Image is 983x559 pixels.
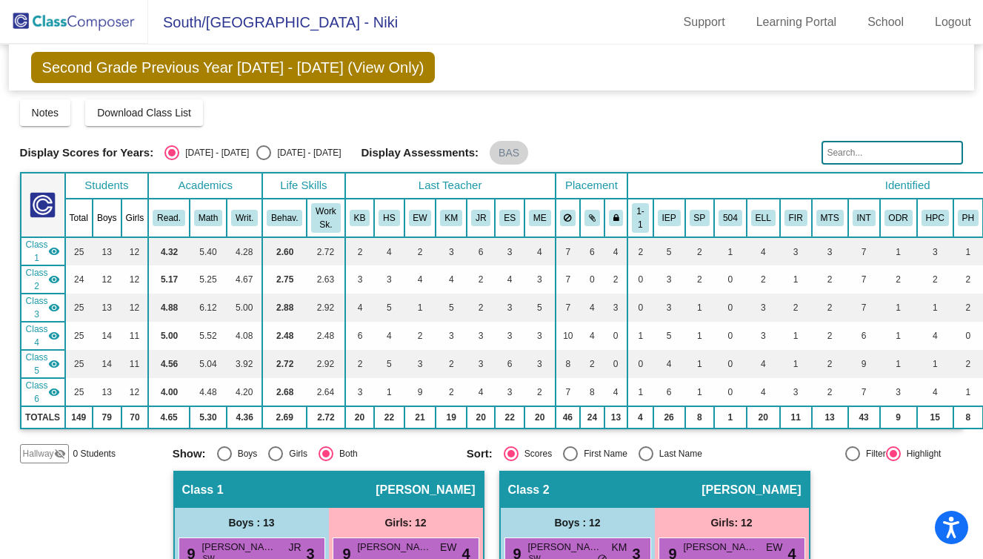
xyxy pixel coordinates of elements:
[262,237,307,265] td: 2.60
[21,406,65,429] td: TOTALS
[780,406,812,429] td: 11
[953,199,983,237] th: Phonics Concern
[653,350,685,378] td: 4
[556,173,628,199] th: Placement
[179,146,249,159] div: [DATE] - [DATE]
[26,322,48,349] span: Class 4
[262,350,307,378] td: 2.72
[627,378,653,406] td: 1
[307,294,344,322] td: 2.92
[73,447,116,460] span: 0 Students
[148,265,190,294] td: 5.17
[923,10,983,34] a: Logout
[917,406,953,429] td: 15
[495,237,524,265] td: 3
[26,266,48,293] span: Class 2
[848,199,880,237] th: Academic Intervention Service Provider(s)
[121,199,149,237] th: Girls
[685,406,715,429] td: 8
[93,378,121,406] td: 13
[374,350,404,378] td: 5
[556,406,581,429] td: 46
[922,210,949,226] button: HPC
[780,294,812,322] td: 2
[524,265,556,294] td: 3
[848,378,880,406] td: 7
[404,406,436,429] td: 21
[345,406,375,429] td: 20
[958,210,979,226] button: PH
[374,294,404,322] td: 5
[917,322,953,350] td: 4
[148,350,190,378] td: 4.56
[121,237,149,265] td: 12
[262,406,307,429] td: 2.69
[490,141,528,165] mat-chip: BAS
[812,237,848,265] td: 3
[880,322,917,350] td: 1
[361,146,479,159] span: Display Assessments:
[467,406,495,429] td: 20
[917,294,953,322] td: 1
[26,294,48,321] span: Class 3
[173,446,456,461] mat-radio-group: Select an option
[848,322,880,350] td: 6
[48,274,60,285] mat-icon: visibility
[148,406,190,429] td: 4.65
[685,350,715,378] td: 1
[884,210,913,226] button: ODR
[747,294,780,322] td: 3
[744,10,849,34] a: Learning Portal
[467,237,495,265] td: 6
[467,350,495,378] td: 3
[121,406,149,429] td: 70
[953,237,983,265] td: 1
[350,210,370,226] button: KB
[267,210,302,226] button: Behav.
[65,265,93,294] td: 24
[714,199,747,237] th: 504 Plan
[880,265,917,294] td: 2
[917,350,953,378] td: 1
[604,322,628,350] td: 0
[48,302,60,314] mat-icon: visibility
[345,322,375,350] td: 6
[345,199,375,237] th: Kelly Bjorklund
[632,203,648,233] button: 1-1
[65,322,93,350] td: 25
[747,322,780,350] td: 3
[556,265,581,294] td: 7
[747,199,780,237] th: English Language Learner
[580,199,604,237] th: Keep with students
[812,350,848,378] td: 2
[333,447,358,460] div: Both
[627,265,653,294] td: 0
[524,322,556,350] td: 3
[747,265,780,294] td: 2
[880,294,917,322] td: 1
[556,294,581,322] td: 7
[227,350,262,378] td: 3.92
[20,99,71,126] button: Notes
[714,265,747,294] td: 0
[653,237,685,265] td: 5
[436,199,467,237] th: Karissa Minks
[780,199,812,237] th: Family Interpreter Required
[719,210,742,226] button: 504
[20,146,154,159] span: Display Scores for Years:
[880,199,917,237] th: Pattern of Discipline Referrals
[283,447,307,460] div: Girls
[747,406,780,429] td: 20
[917,378,953,406] td: 4
[190,406,227,429] td: 5.30
[65,237,93,265] td: 25
[604,199,628,237] th: Keep with teacher
[580,378,604,406] td: 8
[148,378,190,406] td: 4.00
[374,237,404,265] td: 4
[26,238,48,265] span: Class 1
[32,107,59,119] span: Notes
[345,173,556,199] th: Last Teacher
[436,406,467,429] td: 19
[627,350,653,378] td: 0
